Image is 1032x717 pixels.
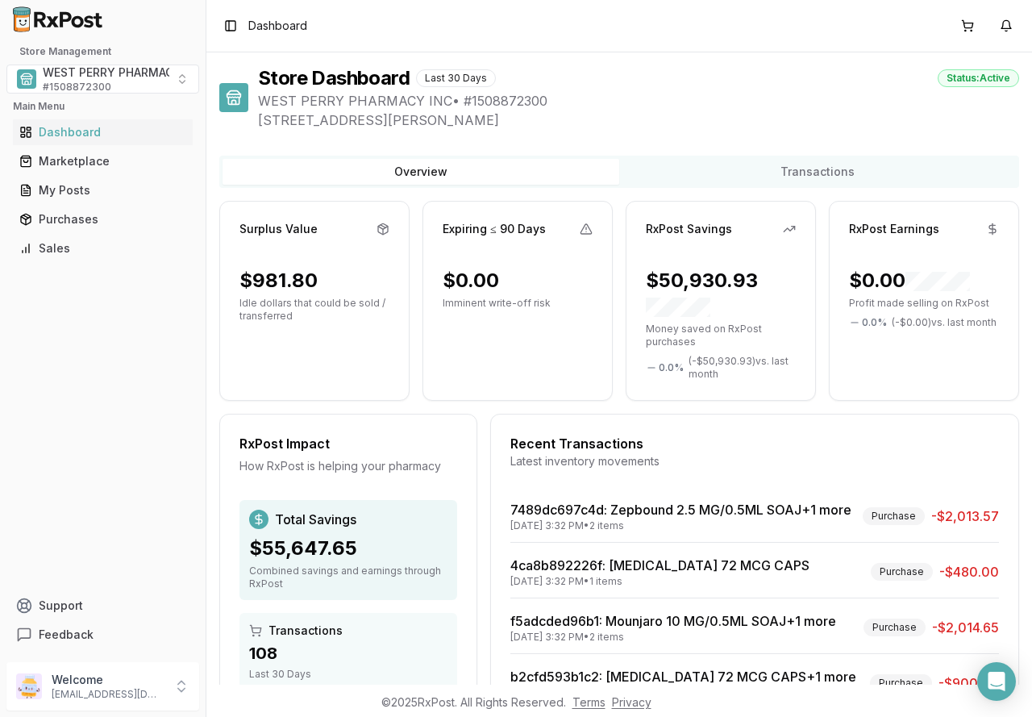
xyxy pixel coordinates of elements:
[6,45,199,58] h2: Store Management
[416,69,496,87] div: Last 30 Days
[6,206,199,232] button: Purchases
[258,65,410,91] h1: Store Dashboard
[239,458,457,474] div: How RxPost is helping your pharmacy
[248,18,307,34] nav: breadcrumb
[43,81,111,94] span: # 1508872300
[659,361,684,374] span: 0.0 %
[13,147,193,176] a: Marketplace
[871,563,933,581] div: Purchase
[572,695,605,709] a: Terms
[510,453,999,469] div: Latest inventory movements
[249,668,447,681] div: Last 30 Days
[19,240,186,256] div: Sales
[863,507,925,525] div: Purchase
[6,148,199,174] button: Marketplace
[268,623,343,639] span: Transactions
[13,205,193,234] a: Purchases
[931,506,999,526] span: -$2,013.57
[19,211,186,227] div: Purchases
[443,268,499,294] div: $0.00
[43,65,205,81] span: WEST PERRY PHARMACY INC
[13,176,193,205] a: My Posts
[646,323,796,348] p: Money saved on RxPost purchases
[510,669,856,685] a: b2cfd593b1c2: [MEDICAL_DATA] 72 MCG CAPS+1 more
[16,673,42,699] img: User avatar
[6,119,199,145] button: Dashboard
[6,6,110,32] img: RxPost Logo
[646,268,796,319] div: $50,930.93
[510,519,851,532] div: [DATE] 3:32 PM • 2 items
[6,65,199,94] button: Select a view
[619,159,1016,185] button: Transactions
[19,153,186,169] div: Marketplace
[510,631,836,644] div: [DATE] 3:32 PM • 2 items
[510,613,836,629] a: f5adcded96b1: Mounjaro 10 MG/0.5ML SOAJ+1 more
[249,565,447,590] div: Combined savings and earnings through RxPost
[510,434,999,453] div: Recent Transactions
[863,619,926,636] div: Purchase
[938,673,999,693] span: -$900.00
[39,627,94,643] span: Feedback
[239,297,389,323] p: Idle dollars that could be sold / transferred
[13,118,193,147] a: Dashboard
[258,110,1019,130] span: [STREET_ADDRESS][PERSON_NAME]
[977,662,1016,701] div: Open Intercom Messenger
[223,159,619,185] button: Overview
[849,297,999,310] p: Profit made selling on RxPost
[849,221,939,237] div: RxPost Earnings
[275,510,356,529] span: Total Savings
[6,177,199,203] button: My Posts
[258,91,1019,110] span: WEST PERRY PHARMACY INC • # 1508872300
[249,642,447,665] div: 108
[892,316,997,329] span: ( - $0.00 ) vs. last month
[239,434,457,453] div: RxPost Impact
[443,221,546,237] div: Expiring ≤ 90 Days
[443,297,593,310] p: Imminent write-off risk
[939,562,999,582] span: -$480.00
[239,268,318,294] div: $981.80
[938,69,1019,87] div: Status: Active
[510,557,809,573] a: 4ca8b892226f: [MEDICAL_DATA] 72 MCG CAPS
[52,688,164,701] p: [EMAIL_ADDRESS][DOMAIN_NAME]
[612,695,651,709] a: Privacy
[19,124,186,140] div: Dashboard
[13,234,193,263] a: Sales
[849,268,970,294] div: $0.00
[249,536,447,561] div: $55,647.65
[646,221,732,237] div: RxPost Savings
[6,236,199,261] button: Sales
[6,620,199,649] button: Feedback
[19,182,186,198] div: My Posts
[510,575,809,588] div: [DATE] 3:32 PM • 1 items
[862,316,887,329] span: 0.0 %
[52,672,164,688] p: Welcome
[239,221,318,237] div: Surplus Value
[6,591,199,620] button: Support
[932,618,999,637] span: -$2,014.65
[13,100,193,113] h2: Main Menu
[248,18,307,34] span: Dashboard
[870,674,932,692] div: Purchase
[689,355,796,381] span: ( - $50,930.93 ) vs. last month
[510,502,851,518] a: 7489dc697c4d: Zepbound 2.5 MG/0.5ML SOAJ+1 more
